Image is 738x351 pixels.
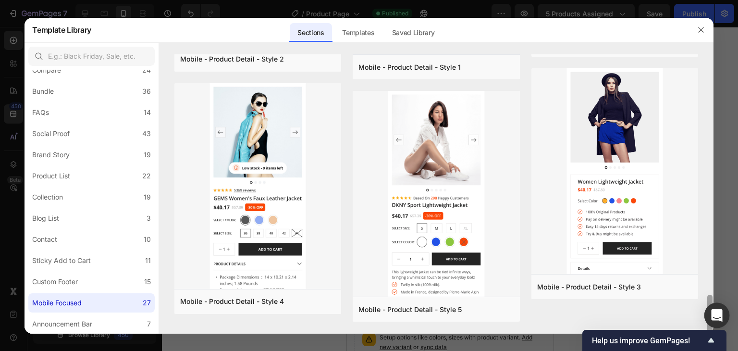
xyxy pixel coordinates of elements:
div: 27 [143,297,151,309]
div: Sections [290,23,332,42]
img: Prime Gold Shilajit back label with nutrition info [7,38,38,70]
div: Mobile Focused [32,297,82,309]
div: 3 [147,213,151,224]
p: Long-Term Protection [20,264,98,273]
img: Prime Gold Shilajit Resin front view [7,99,38,130]
div: 24 [142,64,151,76]
div: Mobile - Product Detail - Style 1 [358,62,461,73]
div: Mobile - Product Detail - Style 5 [358,304,462,315]
div: 15 [144,276,151,288]
div: 43 [142,128,151,139]
div: 19 [144,191,151,203]
p: Feel Stronger Every Day [20,277,98,286]
p: Setup options like colors, sizes with product variant. [33,306,191,325]
div: Contact [32,234,57,245]
p: 60-Day Easy Returns [132,21,187,29]
div: Custom Footer [32,276,78,288]
div: Saved Library [384,23,443,42]
p: 485 Reviews! [51,196,86,203]
div: Social Proof [32,128,70,139]
div: Compare [32,64,61,76]
div: Mobile - Product Detail - Style 3 [537,281,641,293]
div: Templates [334,23,382,42]
span: sync data [74,316,100,324]
div: 36 [142,86,151,97]
div: Announcement Bar [32,318,92,330]
input: E.g.: Black Friday, Sale, etc. [28,47,155,66]
div: Product List [32,170,70,182]
div: 22 [142,170,151,182]
div: 10 [144,234,151,245]
button: Carousel Next Arrow [180,106,192,118]
div: $59.99 [7,226,199,238]
p: Improved Cartilage Health [20,250,98,259]
span: iPhone 15 Pro Max ( 430 px) [61,5,137,14]
div: 19 [144,149,151,161]
h2: Template Library [32,17,91,42]
div: Sticky Add to Cart [32,255,91,266]
p: 100% Money-Back Guarantee [18,21,96,29]
h1: 40Gram Prime Gold Shilajit Resin [7,206,199,223]
span: Help us improve GemPages! [592,336,705,345]
div: Collection [32,191,63,203]
span: or [65,316,100,324]
div: Brand Story [32,149,70,161]
img: Prime Gold Shilajit with purity certification label [7,165,38,197]
div: 7 [147,318,151,330]
div: Bundle [32,86,54,97]
div: FAQs [32,107,49,118]
button: Show survey - Help us improve GemPages! [592,335,717,346]
div: Blog List [32,213,59,224]
img: Prime Gold Shilajit packaging box front [7,132,38,163]
div: Mobile - Product Detail - Style 2 [180,53,284,65]
div: 14 [144,107,151,118]
div: Mobile - Product Detail - Style 4 [180,296,284,307]
div: 11 [145,255,151,266]
div: Open Intercom Messenger [704,303,730,328]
